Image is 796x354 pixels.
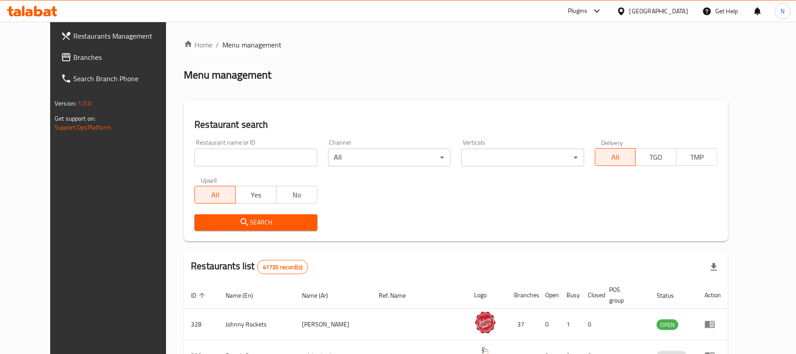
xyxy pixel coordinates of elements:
[184,39,728,50] nav: breadcrumb
[676,148,717,166] button: TMP
[538,309,559,340] td: 0
[73,52,176,63] span: Branches
[257,263,308,271] span: 41735 record(s)
[257,260,308,274] div: Total records count
[657,320,678,330] span: OPEN
[194,118,717,131] h2: Restaurant search
[222,39,281,50] span: Menu management
[780,6,784,16] span: N
[461,149,584,166] div: ​
[276,186,317,204] button: No
[507,282,538,309] th: Branches
[78,98,91,109] span: 1.0.0
[474,311,496,334] img: Johnny Rockets
[54,47,183,68] a: Branches
[54,68,183,89] a: Search Branch Phone
[280,189,314,201] span: No
[73,73,176,84] span: Search Branch Phone
[55,113,95,124] span: Get support on:
[226,290,265,301] span: Name (En)
[559,282,581,309] th: Busy
[581,309,602,340] td: 0
[379,290,418,301] span: Ref. Name
[467,282,507,309] th: Logo
[568,6,587,16] div: Plugins
[191,290,208,301] span: ID
[54,25,183,47] a: Restaurants Management
[599,151,633,164] span: All
[239,189,273,201] span: Yes
[559,309,581,340] td: 1
[697,282,728,309] th: Action
[184,39,212,50] a: Home
[507,309,538,340] td: 37
[194,186,236,204] button: All
[194,149,317,166] input: Search for restaurant name or ID..
[235,186,277,204] button: Yes
[538,282,559,309] th: Open
[601,139,623,146] label: Delivery
[328,149,451,166] div: All
[73,31,176,41] span: Restaurants Management
[184,68,271,82] h2: Menu management
[216,39,219,50] li: /
[201,177,217,183] label: Upsell
[635,148,677,166] button: TGO
[191,260,308,274] h2: Restaurants list
[218,309,295,340] td: Johnny Rockets
[595,148,636,166] button: All
[703,256,725,278] div: Export file
[657,290,685,301] span: Status
[630,6,688,16] div: [GEOGRAPHIC_DATA]
[55,122,111,133] a: Support.OpsPlatform
[194,214,317,231] button: Search
[202,217,310,228] span: Search
[295,309,372,340] td: [PERSON_NAME]
[581,282,602,309] th: Closed
[680,151,714,164] span: TMP
[705,319,721,330] div: Menu
[184,309,218,340] td: 328
[198,189,232,201] span: All
[639,151,673,164] span: TGO
[609,284,639,306] span: POS group
[55,98,76,109] span: Version:
[302,290,340,301] span: Name (Ar)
